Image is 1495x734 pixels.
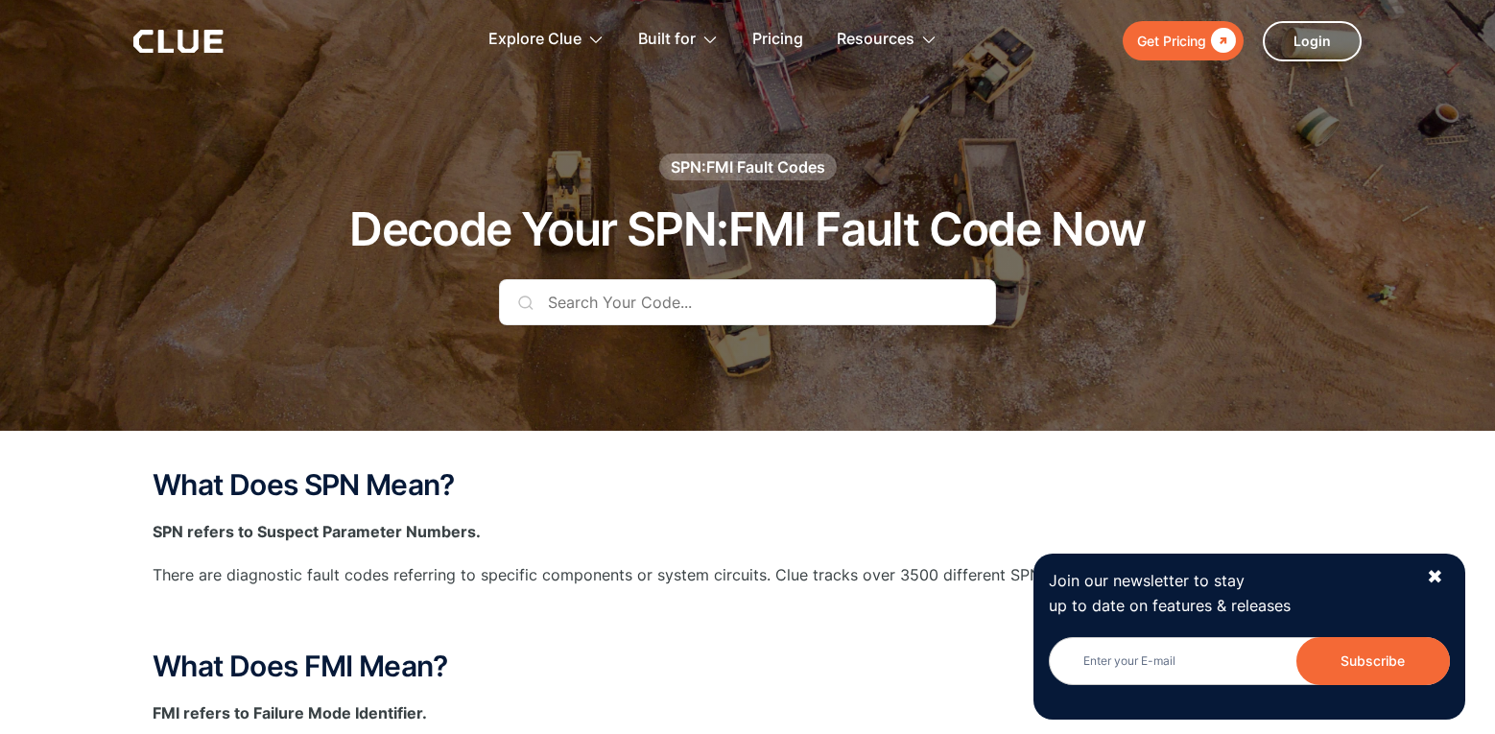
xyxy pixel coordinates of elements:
[1206,29,1236,53] div: 
[499,279,996,325] input: Search Your Code...
[638,10,696,70] div: Built for
[752,10,803,70] a: Pricing
[153,607,1342,631] p: ‍
[153,651,1342,682] h2: What Does FMI Mean?
[1263,21,1362,61] a: Login
[1049,637,1450,685] input: Enter your E-mail
[1296,637,1450,685] input: Subscribe
[671,156,825,178] div: SPN:FMI Fault Codes
[638,10,719,70] div: Built for
[153,522,481,541] strong: SPN refers to Suspect Parameter Numbers.
[837,10,937,70] div: Resources
[1427,565,1443,589] div: ✖
[1049,569,1410,617] p: Join our newsletter to stay up to date on features & releases
[488,10,581,70] div: Explore Clue
[153,703,427,722] strong: FMI refers to Failure Mode Identifier.
[837,10,914,70] div: Resources
[349,204,1146,255] h1: Decode Your SPN:FMI Fault Code Now
[1123,21,1244,60] a: Get Pricing
[1137,29,1206,53] div: Get Pricing
[153,563,1342,587] p: There are diagnostic fault codes referring to specific components or system circuits. Clue tracks...
[488,10,605,70] div: Explore Clue
[1049,637,1450,704] form: Newsletter
[153,469,1342,501] h2: What Does SPN Mean?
